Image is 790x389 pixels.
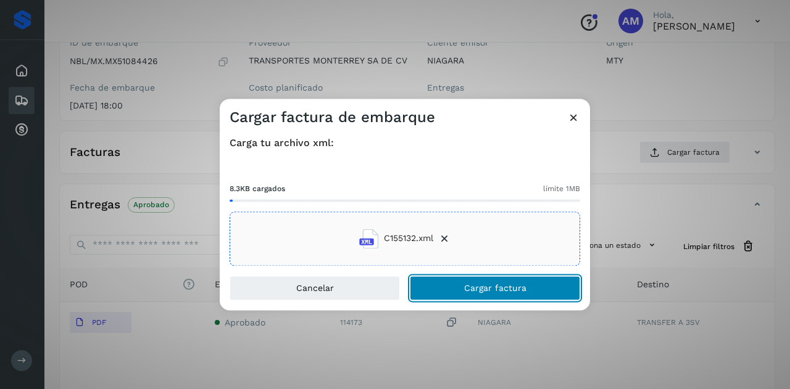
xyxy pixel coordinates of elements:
span: Cargar factura [464,284,526,292]
button: Cancelar [230,276,400,300]
span: Cancelar [296,284,334,292]
span: C155132.xml [384,232,433,245]
button: Cargar factura [410,276,580,300]
span: límite 1MB [543,183,580,194]
span: 8.3KB cargados [230,183,285,194]
h3: Cargar factura de embarque [230,109,435,126]
h4: Carga tu archivo xml: [230,137,580,149]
